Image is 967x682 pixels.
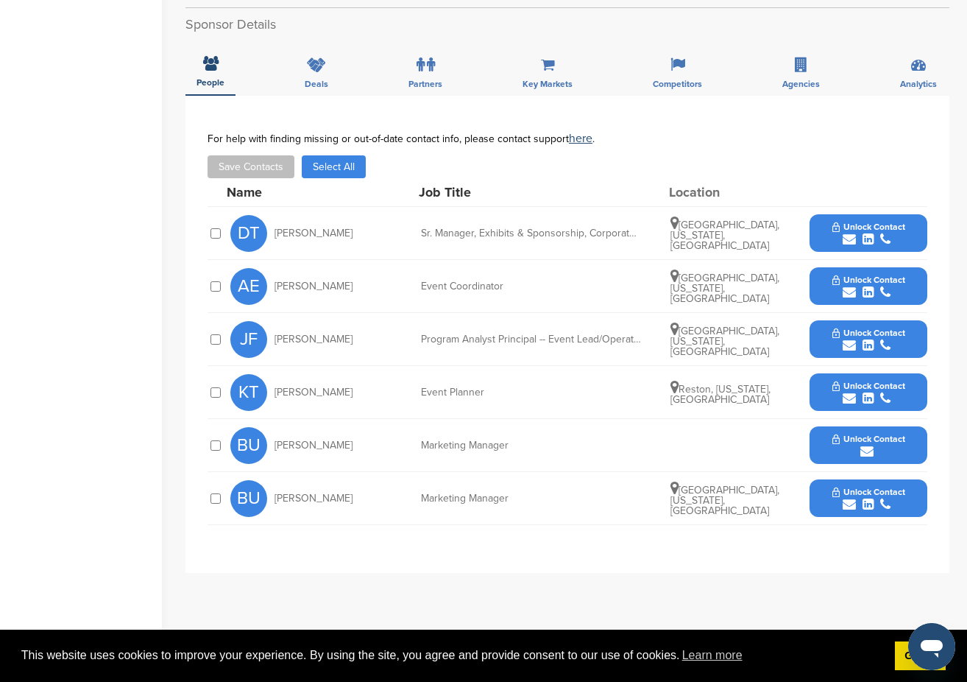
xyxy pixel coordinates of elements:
[302,155,366,178] button: Select All
[670,484,779,517] span: [GEOGRAPHIC_DATA], [US_STATE], [GEOGRAPHIC_DATA]
[185,15,949,35] h2: Sponsor Details
[274,493,353,504] span: [PERSON_NAME]
[196,78,224,87] span: People
[670,383,771,406] span: Reston, [US_STATE], [GEOGRAPHIC_DATA]
[832,275,905,285] span: Unlock Contact
[274,440,353,451] span: [PERSON_NAME]
[523,80,573,88] span: Key Markets
[408,80,442,88] span: Partners
[230,374,267,411] span: KT
[421,281,642,292] div: Event Coordinator
[227,186,389,199] div: Name
[274,387,353,398] span: [PERSON_NAME]
[230,321,267,358] span: JF
[421,440,642,451] div: Marketing Manager
[782,80,820,88] span: Agencies
[421,493,642,504] div: Marketing Manager
[669,186,779,199] div: Location
[680,644,745,667] a: learn more about cookies
[900,80,937,88] span: Analytics
[230,480,267,517] span: BU
[230,215,267,252] span: DT
[815,264,923,309] button: Unlock Contact
[230,268,267,305] span: AE
[21,644,883,667] span: This website uses cookies to improve your experience. By using the site, you agree and provide co...
[815,477,923,521] button: Unlock Contact
[815,211,923,256] button: Unlock Contact
[670,325,779,358] span: [GEOGRAPHIC_DATA], [US_STATE], [GEOGRAPHIC_DATA]
[832,328,905,338] span: Unlock Contact
[230,427,267,464] span: BU
[421,387,642,398] div: Event Planner
[895,641,946,671] a: dismiss cookie message
[305,80,328,88] span: Deals
[670,219,779,252] span: [GEOGRAPHIC_DATA], [US_STATE], [GEOGRAPHIC_DATA]
[815,423,923,468] button: Unlock Contact
[208,155,294,178] button: Save Contacts
[421,334,642,345] div: Program Analyst Principal -- Event Lead/Operations Planner Operational Level of War Training Team
[419,186,640,199] div: Job Title
[832,381,905,391] span: Unlock Contact
[815,370,923,415] button: Unlock Contact
[832,222,905,232] span: Unlock Contact
[908,623,955,670] iframe: Button to launch messaging window
[832,434,905,444] span: Unlock Contact
[274,228,353,239] span: [PERSON_NAME]
[832,487,905,497] span: Unlock Contact
[670,272,779,305] span: [GEOGRAPHIC_DATA], [US_STATE], [GEOGRAPHIC_DATA]
[569,131,592,146] a: here
[815,317,923,362] button: Unlock Contact
[274,334,353,345] span: [PERSON_NAME]
[274,281,353,292] span: [PERSON_NAME]
[421,228,642,239] div: Sr. Manager, Exhibits & Sponsorship, Corporate Communications
[208,133,927,144] div: For help with finding missing or out-of-date contact info, please contact support .
[653,80,702,88] span: Competitors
